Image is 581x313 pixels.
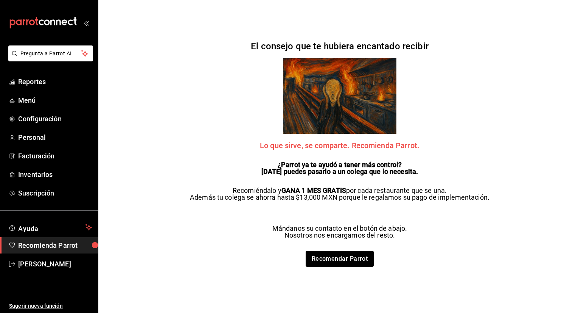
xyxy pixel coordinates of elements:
strong: ¿Parrot ya te ayudó a tener más control? [278,161,402,169]
span: Configuración [18,114,92,124]
span: Recomienda Parrot [18,240,92,250]
span: Sugerir nueva función [9,302,92,310]
span: Lo que sirve, se comparte. Recomienda Parrot. [260,142,419,149]
button: open_drawer_menu [83,20,89,26]
strong: GANA 1 MES GRATIS [281,186,346,194]
a: Recomendar Parrot [306,251,374,267]
span: [PERSON_NAME] [18,259,92,269]
span: Menú [18,95,92,105]
span: Suscripción [18,188,92,198]
p: Mándanos su contacto en el botón de abajo. Nosotros nos encargamos del resto. [272,225,407,239]
span: Ayuda [18,223,82,232]
span: Reportes [18,77,92,87]
strong: [DATE] puedes pasarlo a un colega que lo necesita. [261,167,418,175]
a: Pregunta a Parrot AI [5,55,93,63]
button: Pregunta a Parrot AI [8,45,93,61]
h2: El consejo que te hubiera encantado recibir [251,42,429,51]
span: Facturación [18,151,92,161]
span: Personal [18,132,92,142]
span: Pregunta a Parrot AI [20,50,81,58]
p: Recomiéndalo y por cada restaurante que se una. Además tu colega se ahorra hasta $13,000 MXN porq... [190,187,489,201]
span: Inventarios [18,169,92,180]
img: referrals Parrot [283,58,396,134]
